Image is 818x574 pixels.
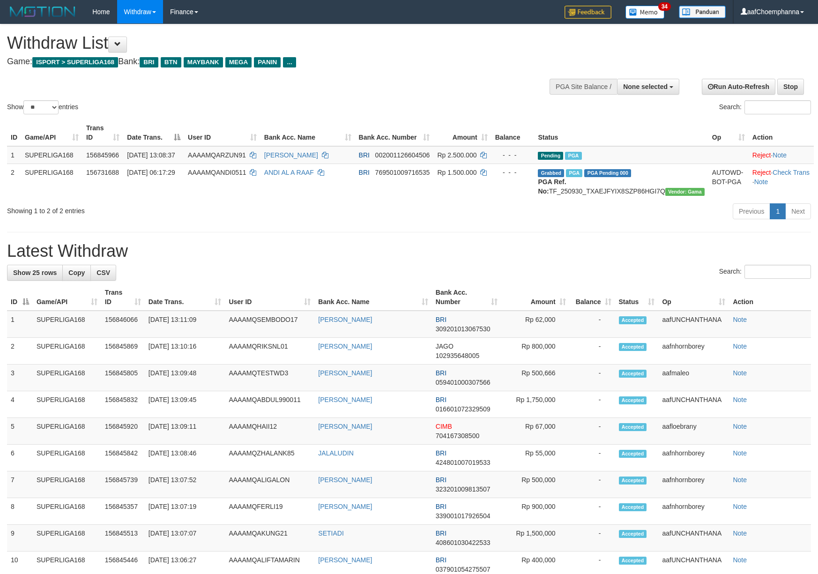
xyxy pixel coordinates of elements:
td: aafnhornborey [658,338,729,365]
span: Accepted [619,370,647,378]
span: Accepted [619,316,647,324]
span: Copy 323201009813507 to clipboard [436,485,491,493]
td: AAAAMQFERLI19 [225,498,314,525]
span: Accepted [619,396,647,404]
td: AAAAMQSEMBODO17 [225,311,314,338]
th: Balance: activate to sort column ascending [570,284,615,311]
span: Copy 424801007019533 to clipboard [436,459,491,466]
a: Note [733,449,747,457]
td: aafnhornborey [658,445,729,471]
th: Status: activate to sort column ascending [615,284,659,311]
a: ANDI AL A RAAF [264,169,314,176]
td: Rp 800,000 [501,338,570,365]
th: Op: activate to sort column ascending [658,284,729,311]
a: SETIADI [318,529,343,537]
span: Marked by aafheankoy [565,152,581,160]
td: TF_250930_TXAEJFYIX8SZP86HGI7Q [534,164,708,200]
span: Copy 037901054275507 to clipboard [436,566,491,573]
th: ID: activate to sort column descending [7,284,33,311]
a: Note [733,556,747,564]
img: Feedback.jpg [565,6,611,19]
td: AAAAMQALIGALON [225,471,314,498]
span: Accepted [619,477,647,485]
th: User ID: activate to sort column ascending [184,119,260,146]
span: [DATE] 13:08:37 [127,151,175,159]
th: ID [7,119,21,146]
img: MOTION_logo.png [7,5,78,19]
span: Accepted [619,530,647,538]
a: Show 25 rows [7,265,63,281]
span: PGA Pending [584,169,631,177]
a: JALALUDIN [318,449,353,457]
a: [PERSON_NAME] [318,316,372,323]
td: SUPERLIGA168 [33,418,101,445]
td: SUPERLIGA168 [33,445,101,471]
th: Balance [491,119,535,146]
td: [DATE] 13:07:19 [145,498,225,525]
th: Action [749,119,814,146]
span: MAYBANK [184,57,223,67]
h4: Game: Bank: [7,57,536,67]
span: Grabbed [538,169,564,177]
a: 1 [770,203,786,219]
td: Rp 67,000 [501,418,570,445]
td: - [570,525,615,552]
span: None selected [623,83,668,90]
td: 156845832 [101,391,145,418]
a: [PERSON_NAME] [318,343,372,350]
a: Note [754,178,768,186]
td: [DATE] 13:09:11 [145,418,225,445]
td: AAAAMQAKUNG21 [225,525,314,552]
td: [DATE] 13:09:45 [145,391,225,418]
a: Note [773,151,787,159]
td: AAAAMQRIKSNL01 [225,338,314,365]
span: Copy 016601072329509 to clipboard [436,405,491,413]
span: BTN [161,57,181,67]
td: 156845842 [101,445,145,471]
a: Previous [733,203,770,219]
td: aafnhornborey [658,498,729,525]
td: - [570,418,615,445]
td: 156845357 [101,498,145,525]
td: AAAAMQZHALANK85 [225,445,314,471]
td: SUPERLIGA168 [33,471,101,498]
td: 156845739 [101,471,145,498]
td: SUPERLIGA168 [33,365,101,391]
div: - - - [495,150,531,160]
span: Copy 059401000307566 to clipboard [436,379,491,386]
th: Date Trans.: activate to sort column ascending [145,284,225,311]
a: Reject [752,151,771,159]
td: Rp 1,750,000 [501,391,570,418]
td: SUPERLIGA168 [33,498,101,525]
a: Note [733,529,747,537]
label: Search: [719,265,811,279]
td: 156845805 [101,365,145,391]
a: Note [733,476,747,484]
span: BRI [436,476,446,484]
td: Rp 62,000 [501,311,570,338]
span: BRI [436,503,446,510]
span: Copy 704167308500 to clipboard [436,432,479,440]
a: Check Trans [773,169,810,176]
a: [PERSON_NAME] [318,476,372,484]
td: 8 [7,498,33,525]
td: SUPERLIGA168 [33,391,101,418]
td: Rp 1,500,000 [501,525,570,552]
span: Pending [538,152,563,160]
span: 156845966 [86,151,119,159]
td: 156845920 [101,418,145,445]
input: Search: [744,100,811,114]
span: BRI [436,556,446,564]
td: AAAAMQTESTWD3 [225,365,314,391]
a: [PERSON_NAME] [318,396,372,403]
input: Search: [744,265,811,279]
th: Op: activate to sort column ascending [708,119,749,146]
td: · [749,146,814,164]
td: - [570,498,615,525]
td: SUPERLIGA168 [21,164,82,200]
a: Note [733,503,747,510]
select: Showentries [23,100,59,114]
button: None selected [617,79,679,95]
span: BRI [436,529,446,537]
td: - [570,391,615,418]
